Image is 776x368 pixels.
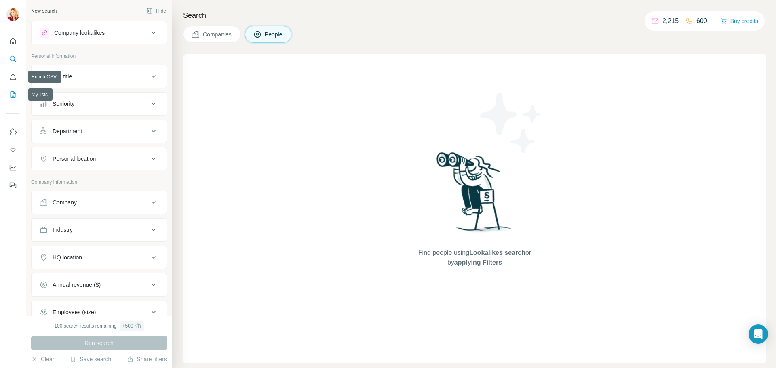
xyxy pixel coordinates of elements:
span: Lookalikes search [469,249,525,256]
button: Hide [141,5,172,17]
p: Company information [31,179,167,186]
div: Open Intercom Messenger [749,324,768,344]
div: Employees (size) [53,308,96,316]
img: Surfe Illustration - Stars [475,86,548,159]
button: Company [32,193,167,212]
button: Personal location [32,149,167,168]
button: Enrich CSV [6,69,19,84]
button: Dashboard [6,160,19,175]
button: Department [32,122,167,141]
div: 100 search results remaining [54,321,143,331]
button: Share filters [127,355,167,363]
div: Seniority [53,100,74,108]
p: 2,215 [662,16,679,26]
div: Industry [53,226,73,234]
span: People [265,30,283,38]
div: Department [53,127,82,135]
button: Use Surfe on LinkedIn [6,125,19,139]
div: + 500 [122,322,133,330]
div: New search [31,7,57,15]
button: Save search [70,355,111,363]
button: Job title [32,67,167,86]
div: Personal location [53,155,96,163]
h4: Search [183,10,766,21]
button: Use Surfe API [6,143,19,157]
button: Industry [32,220,167,240]
button: Company lookalikes [32,23,167,42]
span: Find people using or by [410,248,539,267]
button: Seniority [32,94,167,114]
button: Buy credits [721,15,758,27]
div: HQ location [53,253,82,261]
button: Employees (size) [32,303,167,322]
p: 600 [696,16,707,26]
button: Clear [31,355,54,363]
img: Surfe Illustration - Woman searching with binoculars [433,150,517,240]
div: Company lookalikes [54,29,105,37]
div: Annual revenue ($) [53,281,101,289]
span: applying Filters [454,259,502,266]
span: Companies [203,30,232,38]
button: HQ location [32,248,167,267]
button: Feedback [6,178,19,193]
p: Personal information [31,53,167,60]
button: Annual revenue ($) [32,275,167,294]
div: Company [53,198,77,206]
button: Quick start [6,34,19,48]
img: Avatar [6,8,19,21]
button: Search [6,52,19,66]
button: My lists [6,87,19,102]
div: Job title [53,72,72,80]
